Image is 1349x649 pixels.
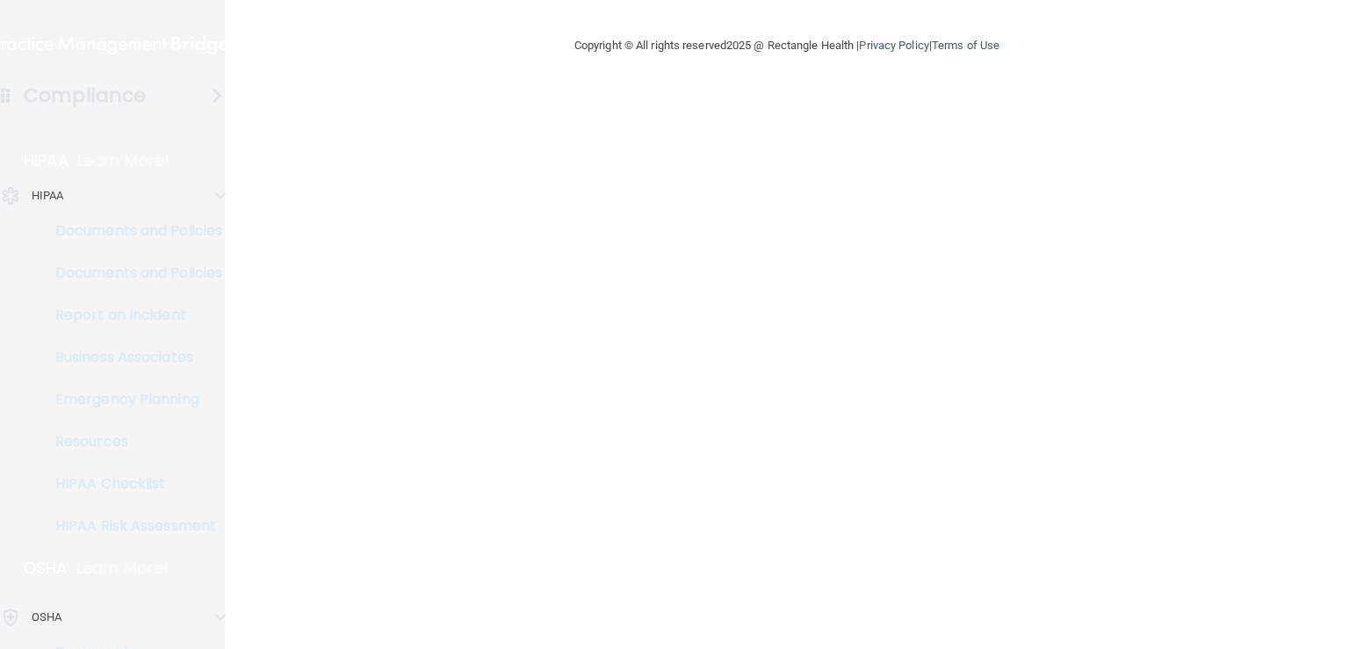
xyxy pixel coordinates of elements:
[24,150,69,171] p: HIPAA
[77,150,170,171] p: Learn More!
[24,558,68,579] p: OSHA
[932,39,999,52] a: Terms of Use
[11,222,251,240] p: Documents and Policies
[11,517,251,535] p: HIPAA Risk Assessment
[466,18,1107,74] div: Copyright © All rights reserved 2025 @ Rectangle Health | |
[32,607,61,628] p: OSHA
[11,349,251,366] p: Business Associates
[11,264,251,282] p: Documents and Policies
[76,558,170,579] p: Learn More!
[11,306,251,324] p: Report an Incident
[11,391,251,408] p: Emergency Planning
[24,83,146,108] h4: Compliance
[32,185,64,206] p: HIPAA
[11,475,251,493] p: HIPAA Checklist
[11,433,251,451] p: Resources
[859,39,928,52] a: Privacy Policy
